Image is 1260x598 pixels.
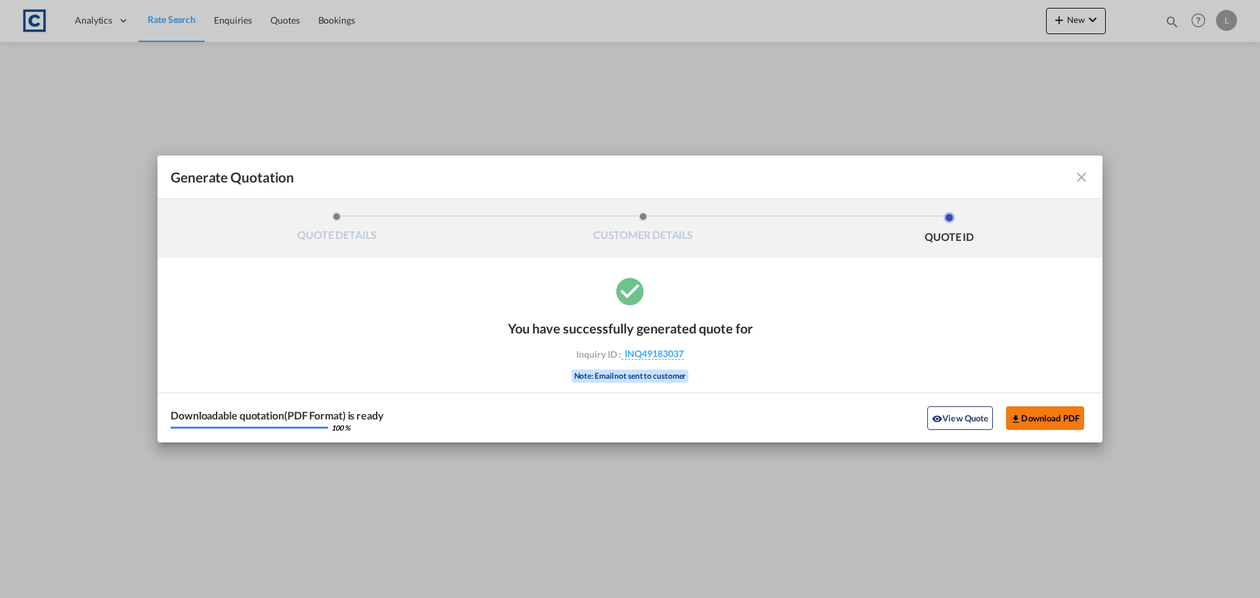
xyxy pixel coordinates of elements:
[1006,406,1084,430] button: Download PDF
[184,212,490,247] li: QUOTE DETAILS
[1074,169,1089,185] md-icon: icon-close fg-AAA8AD cursor m-0
[331,424,350,431] div: 100 %
[490,212,797,247] li: CUSTOMER DETAILS
[157,156,1102,442] md-dialog: Generate QuotationQUOTE ...
[1011,414,1021,424] md-icon: icon-download
[554,348,706,360] div: Inquiry ID :
[796,212,1102,247] li: QUOTE ID
[621,348,684,360] span: INQ49183037
[932,414,942,424] md-icon: icon-eye
[927,406,993,430] button: icon-eyeView Quote
[614,274,646,307] md-icon: icon-checkbox-marked-circle
[171,169,294,186] span: Generate Quotation
[572,370,689,383] div: Note: Email not sent to customer
[171,410,384,421] div: Downloadable quotation(PDF Format) is ready
[508,320,753,336] div: You have successfully generated quote for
